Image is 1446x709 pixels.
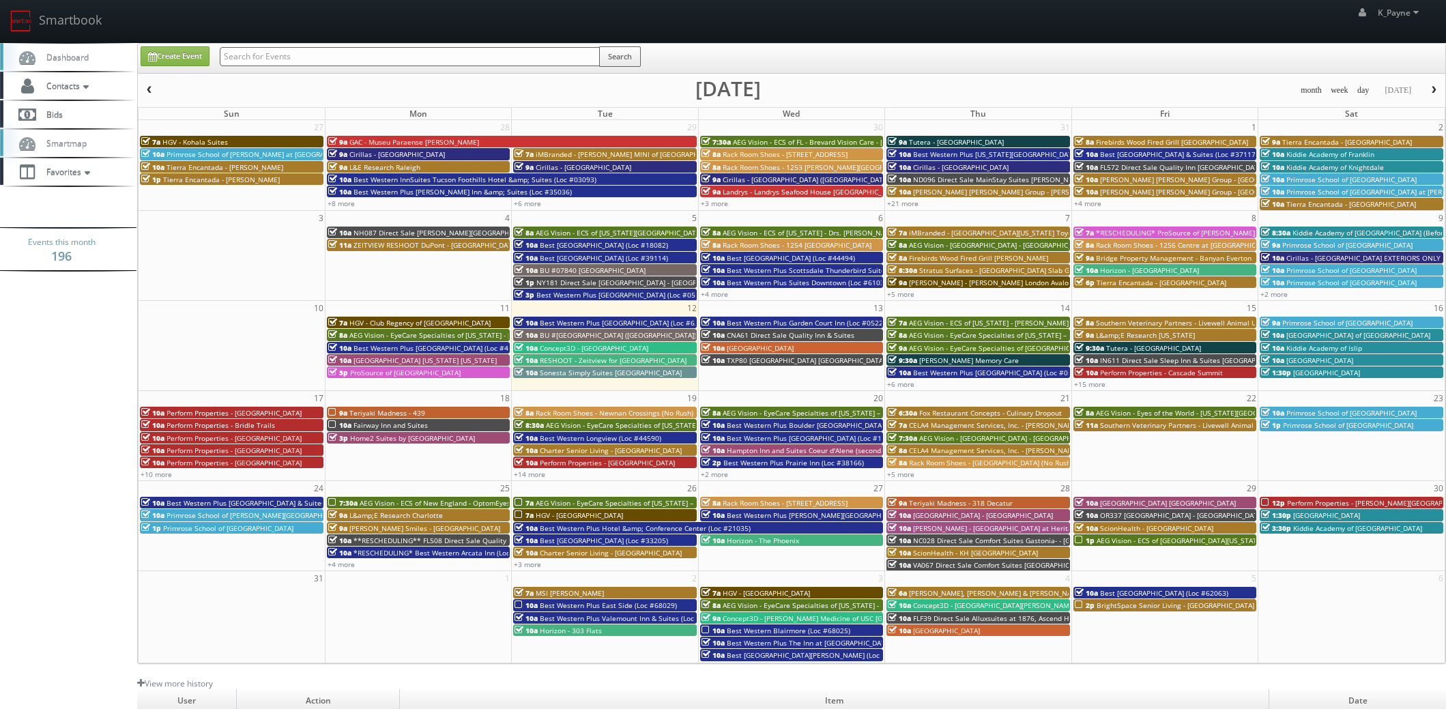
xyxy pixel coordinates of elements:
span: 9a [1261,137,1280,147]
span: 9a [702,187,721,197]
span: Favorites [40,166,93,177]
span: ScionHealth - [GEOGRAPHIC_DATA] [1100,523,1213,533]
span: 7a [888,228,907,237]
span: 10a [702,330,725,340]
span: iMBranded - [GEOGRAPHIC_DATA][US_STATE] Toyota [909,228,1079,237]
span: [GEOGRAPHIC_DATA] - [GEOGRAPHIC_DATA] [913,510,1053,520]
span: 10a [141,149,164,159]
span: Best Western Plus Hotel &amp; Conference Center (Loc #21035) [540,523,751,533]
span: [PERSON_NAME] - [GEOGRAPHIC_DATA] at Heritage [913,523,1080,533]
span: Cirillas - [GEOGRAPHIC_DATA] EXTERIORS ONLY [1286,253,1441,263]
span: 10a [1261,265,1284,275]
span: 10a [1075,187,1098,197]
a: +6 more [887,379,914,389]
span: [GEOGRAPHIC_DATA] [GEOGRAPHIC_DATA] [1100,498,1236,508]
span: Home2 Suites by [GEOGRAPHIC_DATA] [350,433,475,443]
span: 6:30a [888,408,917,418]
span: HGV - Club Regency of [GEOGRAPHIC_DATA] [349,318,491,328]
span: 8a [328,330,347,340]
img: smartbook-logo.png [10,10,32,32]
span: 10a [515,368,538,377]
span: Firebirds Wood Fired Grill [PERSON_NAME] [909,253,1048,263]
span: Best [GEOGRAPHIC_DATA] (Loc #18082) [540,240,668,250]
span: Cirillas - [GEOGRAPHIC_DATA] [536,162,631,172]
span: 10a [702,318,725,328]
span: 10a [141,420,164,430]
span: Perform Properties - [GEOGRAPHIC_DATA] [167,458,302,467]
span: 10a [141,458,164,467]
span: 3p [515,290,534,300]
span: 10a [1261,253,1284,263]
a: +4 more [1074,199,1101,208]
span: Charter Senior Living - [GEOGRAPHIC_DATA] [540,446,682,455]
span: 10a [515,253,538,263]
span: 10a [1075,356,1098,365]
span: ND096 Direct Sale MainStay Suites [PERSON_NAME] [913,175,1085,184]
span: 9a [702,175,721,184]
span: AEG Vision - EyeCare Specialties of [US_STATE] – [PERSON_NAME] Eye Care [536,498,780,508]
span: Best Western Plus [GEOGRAPHIC_DATA] & Suites (Loc #45093) [167,498,369,508]
span: 10a [515,356,538,365]
button: month [1296,82,1327,99]
span: 10a [515,446,538,455]
span: 10a [1075,510,1098,520]
span: 9a [328,510,347,520]
span: Teriyaki Madness - 439 [349,408,425,418]
span: 1p [141,175,161,184]
span: [PERSON_NAME] [PERSON_NAME] Group - [GEOGRAPHIC_DATA] - [STREET_ADDRESS] [1100,187,1372,197]
span: Perform Properties - Bridle Trails [167,420,275,430]
span: [PERSON_NAME] Smiles - [GEOGRAPHIC_DATA] [349,523,500,533]
span: Rack Room Shoes - [STREET_ADDRESS] [723,498,848,508]
a: +8 more [328,199,355,208]
span: Rack Room Shoes - Newnan Crossings (No Rush) [536,408,693,418]
span: 8a [888,330,907,340]
span: Best Western Plus Prairie Inn (Loc #38166) [723,458,864,467]
a: +4 more [701,289,728,299]
span: Dashboard [40,51,89,63]
span: 7a [1075,228,1094,237]
span: Best Western Plus [GEOGRAPHIC_DATA] (Loc #48184) [353,343,527,353]
span: 10a [1261,187,1284,197]
span: 10a [1261,356,1284,365]
span: Primrose School of [GEOGRAPHIC_DATA] [1282,240,1413,250]
span: ProSource of [GEOGRAPHIC_DATA] [350,368,461,377]
span: Landrys - Landrys Seafood House [GEOGRAPHIC_DATA] GALV [723,187,919,197]
span: OR337 [GEOGRAPHIC_DATA] - [GEOGRAPHIC_DATA] [1100,510,1264,520]
span: [GEOGRAPHIC_DATA] of [GEOGRAPHIC_DATA] [1286,330,1430,340]
span: NY181 Direct Sale [GEOGRAPHIC_DATA] - [GEOGRAPHIC_DATA] [536,278,738,287]
span: 7a [515,510,534,520]
span: Best Western Plus [PERSON_NAME] Inn &amp; Suites (Loc #35036) [353,187,572,197]
a: +2 more [1260,289,1288,299]
span: Southern Veterinary Partners - Livewell Animal Urgent Care of [PERSON_NAME] [1096,318,1355,328]
span: [PERSON_NAME] [PERSON_NAME] Group - [GEOGRAPHIC_DATA] - [STREET_ADDRESS] [1100,175,1372,184]
span: iMBranded - [PERSON_NAME] MINI of [GEOGRAPHIC_DATA] [536,149,727,159]
span: Hampton Inn and Suites Coeur d'Alene (second shoot) [727,446,903,455]
span: 10a [515,330,538,340]
span: 7:30a [702,137,731,147]
span: [GEOGRAPHIC_DATA] [727,343,794,353]
span: 8a [702,240,721,250]
span: Contacts [40,80,92,91]
span: Best [GEOGRAPHIC_DATA] (Loc #39114) [540,253,668,263]
span: 9a [328,523,347,533]
span: Best [GEOGRAPHIC_DATA] (Loc #44494) [727,253,855,263]
span: 8a [515,408,534,418]
span: K_Payne [1378,7,1423,18]
span: 10a [702,265,725,275]
a: Create Event [141,46,209,66]
span: 9a [328,162,347,172]
span: BU #07840 [GEOGRAPHIC_DATA] [540,265,646,275]
span: Tierra Encantada - [GEOGRAPHIC_DATA] [1097,278,1226,287]
span: 10a [702,433,725,443]
span: 10a [702,420,725,430]
span: CNA61 Direct Sale Quality Inn & Suites [727,330,854,340]
span: [GEOGRAPHIC_DATA] [1286,356,1353,365]
span: 8a [888,458,907,467]
span: Perform Properties - [GEOGRAPHIC_DATA] [167,433,302,443]
span: Horizon - [GEOGRAPHIC_DATA] [1100,265,1199,275]
span: 9:30a [1075,343,1104,353]
span: Best Western Plus [PERSON_NAME][GEOGRAPHIC_DATA]/[PERSON_NAME][GEOGRAPHIC_DATA] (Loc #10397) [727,510,1078,520]
span: 8a [702,149,721,159]
a: +2 more [701,469,728,479]
span: Concept3D - [GEOGRAPHIC_DATA] [540,343,648,353]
